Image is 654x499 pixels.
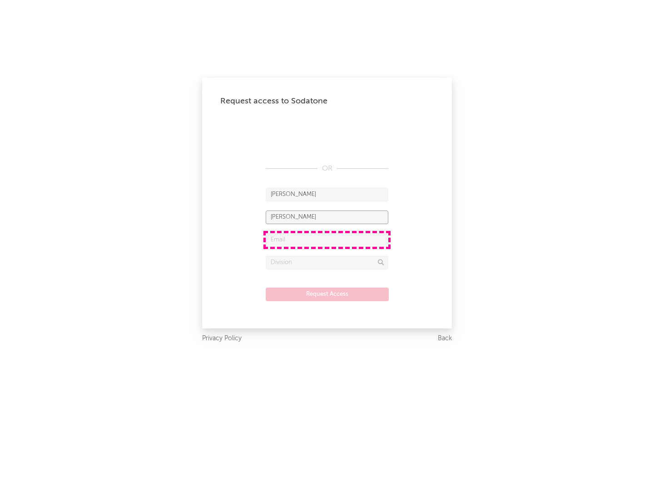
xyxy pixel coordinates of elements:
[202,333,242,344] a: Privacy Policy
[266,256,388,269] input: Division
[266,188,388,201] input: First Name
[266,210,388,224] input: Last Name
[266,233,388,247] input: Email
[438,333,452,344] a: Back
[266,163,388,174] div: OR
[220,96,434,107] div: Request access to Sodatone
[266,288,389,301] button: Request Access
